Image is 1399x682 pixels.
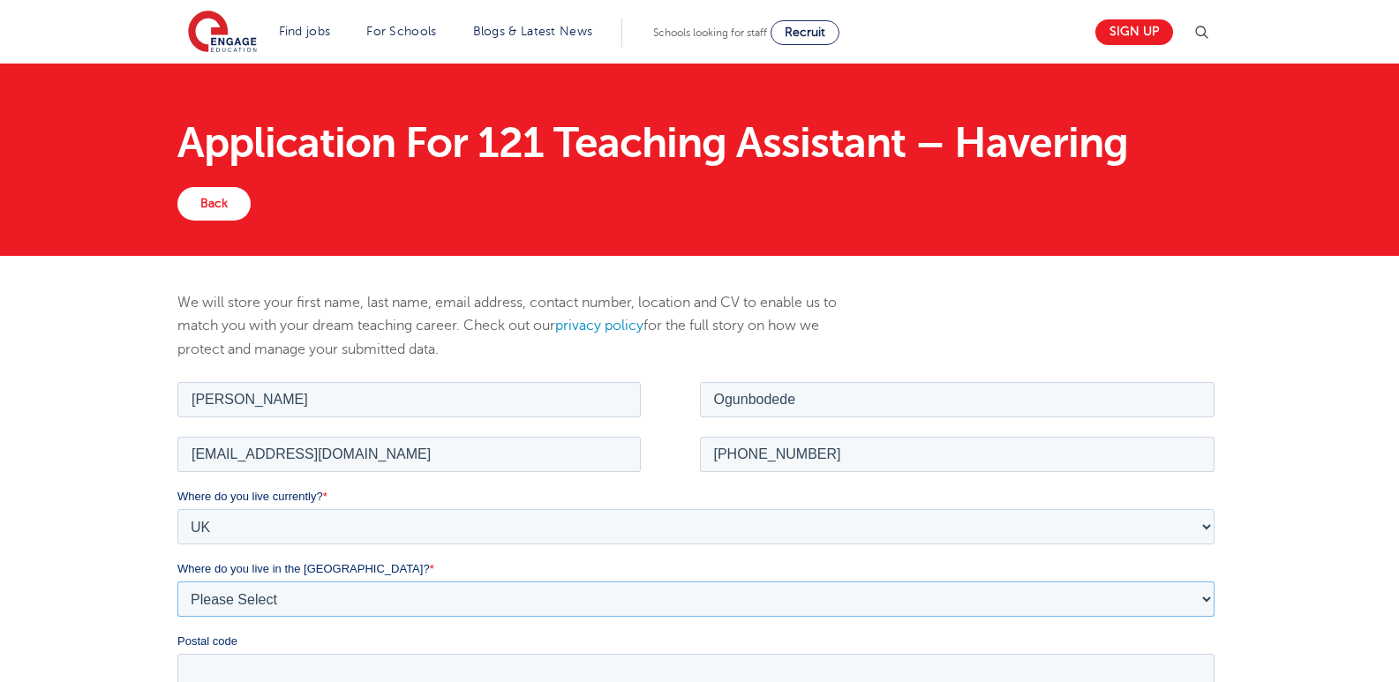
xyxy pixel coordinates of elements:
[771,20,839,45] a: Recruit
[279,25,331,38] a: Find jobs
[523,4,1038,39] input: *Last name
[555,318,643,334] a: privacy policy
[20,607,197,620] span: Subscribe to updates from Engage
[473,25,593,38] a: Blogs & Latest News
[4,606,16,618] input: Subscribe to updates from Engage
[188,11,257,55] img: Engage Education
[653,26,767,39] span: Schools looking for staff
[785,26,825,39] span: Recruit
[177,187,251,221] a: Back
[1095,19,1173,45] a: Sign up
[177,122,1222,164] h1: Application For 121 Teaching Assistant – Havering
[523,58,1038,94] input: *Contact Number
[177,291,865,361] p: We will store your first name, last name, email address, contact number, location and CV to enabl...
[366,25,436,38] a: For Schools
